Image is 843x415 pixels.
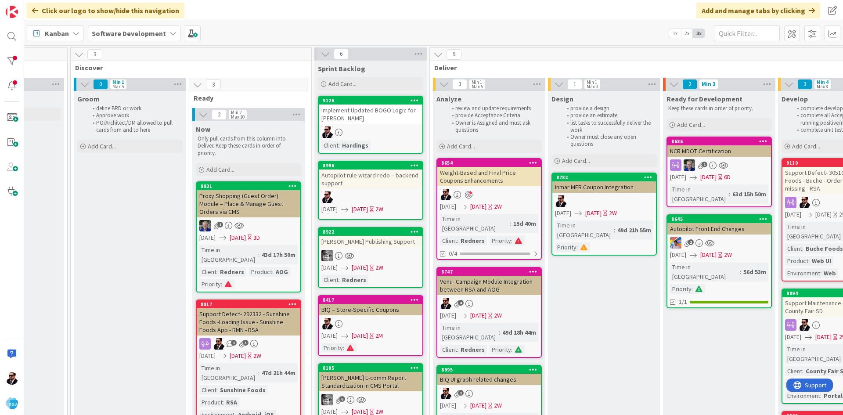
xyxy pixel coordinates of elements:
div: Min 4 [817,80,829,84]
div: Max 8 [817,84,828,89]
div: 8922 [319,228,422,236]
div: 8654 [437,159,541,167]
img: AC [440,388,451,399]
li: provide a design [562,105,656,112]
div: 8995 [437,366,541,374]
img: JK [670,237,681,249]
div: Priority [555,242,576,252]
span: [DATE] [440,401,456,410]
img: Visit kanbanzone.com [6,6,18,18]
div: 8686 [671,138,771,144]
span: : [499,328,500,337]
span: Support [18,1,40,12]
div: 8995 [441,367,541,373]
div: Time in [GEOGRAPHIC_DATA] [670,262,740,281]
span: 9 [447,49,461,60]
div: 8645 [667,215,771,223]
a: 8747Venu- Campaign Module Integration between RSA and AOGAC[DATE][DATE]2WTime in [GEOGRAPHIC_DATA... [436,267,542,358]
span: : [258,250,259,260]
div: AC [319,318,422,329]
a: 8922[PERSON_NAME] Publishing SupportKS[DATE][DATE]2WClient:Redners [318,227,423,288]
div: RT [667,159,771,171]
div: 49d 21h 55m [615,225,653,235]
img: AC [799,319,810,331]
div: 8922[PERSON_NAME] Publishing Support [319,228,422,247]
div: Time in [GEOGRAPHIC_DATA] [440,214,510,233]
div: AC [319,126,422,138]
span: : [802,366,803,376]
div: 2W [494,401,502,410]
div: 8645Autopilot Front End Changes [667,215,771,235]
span: 3 [206,79,221,90]
div: 8645 [671,216,771,222]
div: 47d 21h 44m [259,368,298,378]
span: [DATE] [352,331,368,340]
div: 8831 [201,183,300,189]
a: 8654Weight-Based and Final Price Coupons EnhancementsAC[DATE][DATE]2WTime in [GEOGRAPHIC_DATA]:15... [436,158,542,260]
div: 8817Support Defect- 292332 - Sunshine Foods -Loading Issue - Sunshine Foods App - RMN - RSA [197,300,300,336]
div: Min 1 [112,80,124,84]
div: Support Defect- 292332 - Sunshine Foods -Loading Issue - Sunshine Foods App - RMN - RSA [197,308,300,336]
span: Add Card... [447,142,475,150]
div: 8831 [197,182,300,190]
span: [DATE] [230,351,246,361]
span: 0/4 [449,249,457,258]
div: Client [785,244,802,253]
div: [PERSON_NAME] Publishing Support [319,236,422,247]
span: [DATE] [352,263,368,272]
div: 2W [494,202,502,211]
p: Only pull cards from this column into Deliver. Keep these cards in order of priority. [198,135,299,157]
img: AC [321,318,333,329]
div: 8686 [667,137,771,145]
div: Time in [GEOGRAPHIC_DATA] [555,220,614,240]
div: Time in [GEOGRAPHIC_DATA] [670,184,729,204]
span: [DATE] [199,233,216,242]
span: 1 [217,222,223,227]
div: 9126Implement Updated BOGO Logic for [PERSON_NAME] [319,97,422,124]
span: Add Card... [562,157,590,165]
span: [DATE] [470,401,486,410]
span: : [820,268,821,278]
div: 56d 53m [741,267,768,277]
li: Owner must close any open questions [562,134,656,148]
div: RT [197,220,300,231]
div: 8654Weight-Based and Final Price Coupons Enhancements [437,159,541,186]
span: 1x [669,29,681,38]
div: 8747 [437,268,541,276]
span: : [802,244,803,253]
img: AC [555,195,566,207]
span: 3 [452,79,467,90]
div: Redners [458,345,487,354]
img: AC [6,372,18,385]
span: 0 [93,79,108,90]
span: [DATE] [700,250,717,260]
div: 8817 [197,300,300,308]
span: [DATE] [199,351,216,361]
div: AC [437,189,541,200]
a: 8831Proxy Shopping (Guest Order) Module – Place & Manage Guest Orders via CMSRT[DATE][DATE]3DTime... [196,181,301,292]
span: [DATE] [352,205,368,214]
a: 9126Implement Updated BOGO Logic for [PERSON_NAME]ACClient:Hardings [318,96,423,154]
div: Hardings [340,141,371,150]
div: AC [197,338,300,350]
div: Min 1 [472,80,482,84]
div: 8782 [556,174,656,180]
li: provide an estimate [562,112,656,119]
div: Proxy Shopping (Guest Order) Module – Place & Manage Guest Orders via CMS [197,190,300,217]
div: AOG [274,267,290,277]
li: PO/Architect/DM allowed to pull cards from and to here [88,119,181,134]
a: 8645Autopilot Front End ChangesJK[DATE][DATE]2WTime in [GEOGRAPHIC_DATA]:56d 53mPriority:1/1 [666,214,772,308]
span: Now [196,125,210,134]
span: : [614,225,615,235]
div: Client [199,267,216,277]
div: JK [667,237,771,249]
span: : [511,345,512,354]
div: Autopilot Front End Changes [667,223,771,235]
span: [DATE] [815,332,832,342]
div: 8747Venu- Campaign Module Integration between RSA and AOG [437,268,541,295]
div: Time in [GEOGRAPHIC_DATA] [199,363,258,383]
img: avatar [6,397,18,409]
div: Priority [670,284,692,294]
span: : [339,141,340,150]
div: 8995BIQ UI graph related changes [437,366,541,385]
